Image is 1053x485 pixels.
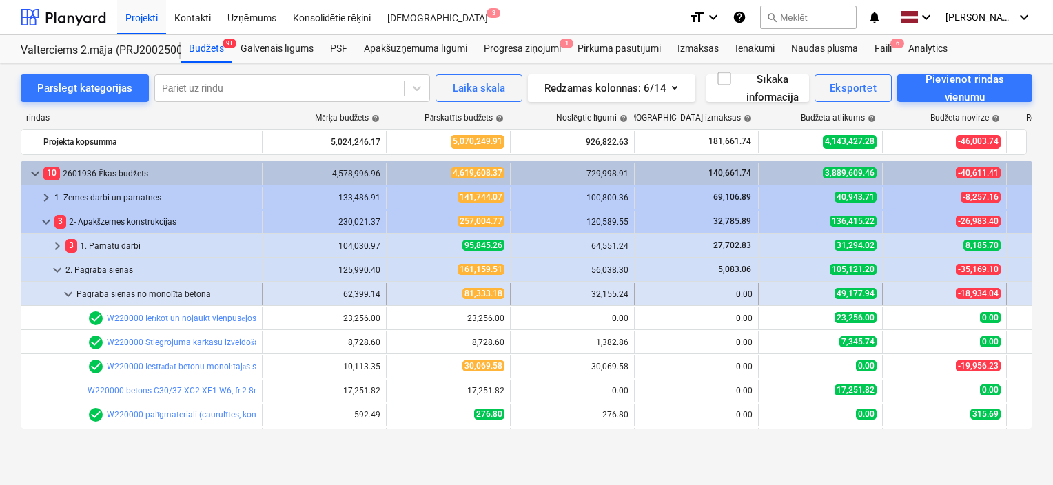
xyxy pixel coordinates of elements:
[835,240,877,251] span: 31,294.02
[717,265,753,274] span: 5,083.06
[392,313,504,323] div: 23,256.00
[989,114,1000,123] span: help
[617,114,628,123] span: help
[458,216,504,227] span: 257,004.77
[640,362,753,371] div: 0.00
[766,12,777,23] span: search
[815,74,892,102] button: Eksportēt
[956,167,1001,178] span: -40,611.41
[356,35,476,63] a: Apakšuzņēmuma līgumi
[88,358,104,375] span: Rindas vienumam ir 1 PSF
[856,409,877,420] span: 0.00
[830,216,877,227] span: 136,415.22
[900,35,956,63] a: Analytics
[268,313,380,323] div: 23,256.00
[866,35,900,63] a: Faili6
[27,165,43,182] span: keyboard_arrow_down
[107,362,427,371] a: W220000 Iestrādāt betonu monolītajās sienās, ieskaitot betona nosegšanu un kopšanu
[516,241,628,251] div: 64,551.24
[38,214,54,230] span: keyboard_arrow_down
[516,265,628,275] div: 56,038.30
[741,114,752,123] span: help
[462,240,504,251] span: 95,845.26
[487,8,500,18] span: 3
[868,9,881,25] i: notifications
[897,74,1032,102] button: Pievienot rindas vienumu
[453,79,505,97] div: Laika skala
[322,35,356,63] div: PSF
[528,74,695,102] button: Redzamas kolonnas:6/14
[37,79,132,97] div: Pārslēgt kategorijas
[462,360,504,371] span: 30,069.58
[516,193,628,203] div: 100,800.36
[956,135,1001,148] span: -46,003.74
[268,217,380,227] div: 230,021.37
[425,113,504,123] div: Pārskatīts budžets
[556,113,628,123] div: Noslēgtie līgumi
[268,410,380,420] div: 592.49
[268,265,380,275] div: 125,990.40
[640,338,753,347] div: 0.00
[369,114,380,123] span: help
[516,169,628,178] div: 729,998.91
[516,217,628,227] div: 120,589.55
[181,35,232,63] a: Budžets9+
[88,334,104,351] span: Rindas vienumam ir 1 PSF
[669,35,727,63] a: Izmaksas
[516,289,628,299] div: 32,155.24
[712,216,753,226] span: 32,785.89
[21,43,164,58] div: Valterciems 2.māja (PRJ2002500) - 2601936
[458,192,504,203] span: 141,744.07
[49,238,65,254] span: keyboard_arrow_right
[54,187,256,209] div: 1- Zemes darbi un pamatnes
[392,386,504,395] div: 17,251.82
[640,386,753,395] div: 0.00
[451,167,504,178] span: 4,619,608.37
[617,113,752,123] div: [DEMOGRAPHIC_DATA] izmaksas
[232,35,322,63] a: Galvenais līgums
[956,216,1001,227] span: -26,983.40
[984,419,1053,485] iframe: Chat Widget
[956,360,1001,371] span: -19,956.23
[268,241,380,251] div: 104,030.97
[458,264,504,275] span: 161,159.51
[706,74,809,102] button: Sīkāka informācija
[43,131,256,153] div: Projekta kopsumma
[54,211,256,233] div: 2- Apakšzemes konstrukcijas
[980,336,1001,347] span: 0.00
[268,193,380,203] div: 133,486.91
[865,114,876,123] span: help
[107,313,534,323] a: W220000 Ierīkot un nojaukt vienpusējos inventārveidņus ar balstiem un stiprinājumiem monolīto sie...
[835,384,877,395] span: 17,251.82
[462,288,504,299] span: 81,333.18
[65,259,256,281] div: 2. Pagraba sienas
[315,113,380,123] div: Mērķa budžets
[835,192,877,203] span: 40,943.71
[839,336,877,347] span: 7,345.74
[688,9,705,25] i: format_size
[65,239,77,252] span: 3
[830,264,877,275] span: 105,121.20
[60,286,76,302] span: keyboard_arrow_down
[560,39,573,48] span: 1
[963,240,1001,251] span: 8,185.70
[107,410,387,420] a: W220000 palīgmateriali (caurulītes, konusi, stieple, distanceri, kokmateriali)
[733,9,746,25] i: Zināšanu pamats
[918,9,934,25] i: keyboard_arrow_down
[474,409,504,420] span: 276.80
[21,74,149,102] button: Pārslēgt kategorijas
[43,167,60,180] span: 10
[451,135,504,148] span: 5,070,249.91
[268,131,380,153] div: 5,024,246.17
[640,289,753,299] div: 0.00
[727,35,783,63] div: Ienākumi
[88,310,104,327] span: Rindas vienumam ir 2 PSF
[640,313,753,323] div: 0.00
[516,338,628,347] div: 1,382.86
[712,192,753,202] span: 69,106.89
[930,113,1000,123] div: Budžeta novirze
